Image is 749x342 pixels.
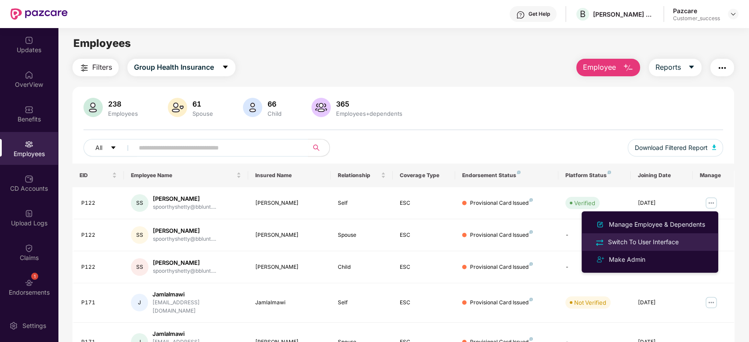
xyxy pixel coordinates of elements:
[153,203,216,211] div: spoorthyshetty@bblunt....
[655,62,681,73] span: Reports
[25,105,33,114] img: svg+xml;base64,PHN2ZyBpZD0iQmVuZWZpdHMiIHhtbG5zPSJodHRwOi8vd3d3LnczLm9yZy8yMDAwL3N2ZyIgd2lkdGg9Ij...
[595,238,604,247] img: svg+xml;base64,PHN2ZyB4bWxucz0iaHR0cDovL3d3dy53My5vcmcvMjAwMC9zdmciIHdpZHRoPSIyNCIgaGVpZ2h0PSIyNC...
[72,164,124,187] th: EID
[470,263,533,271] div: Provisional Card Issued
[730,11,737,18] img: svg+xml;base64,PHN2ZyBpZD0iRHJvcGRvd24tMzJ4MzIiIHhtbG5zPSJodHRwOi8vd3d3LnczLm9yZy8yMDAwL3N2ZyIgd2...
[338,199,386,207] div: Self
[470,199,533,207] div: Provisional Card Issued
[72,59,119,76] button: Filters
[83,139,137,157] button: Allcaret-down
[607,255,647,264] div: Make Admin
[338,172,379,179] span: Relationship
[25,244,33,253] img: svg+xml;base64,PHN2ZyBpZD0iQ2xhaW0iIHhtbG5zPSJodHRwOi8vd3d3LnczLm9yZy8yMDAwL3N2ZyIgd2lkdGg9IjIwIi...
[110,145,116,152] span: caret-down
[25,278,33,287] img: svg+xml;base64,PHN2ZyBpZD0iRW5kb3JzZW1lbnRzIiB4bWxucz0iaHR0cDovL3d3dy53My5vcmcvMjAwMC9zdmciIHdpZH...
[704,196,718,210] img: manageButton
[153,195,216,203] div: [PERSON_NAME]
[222,64,229,71] span: caret-down
[470,231,533,239] div: Provisional Card Issued
[308,144,325,151] span: search
[106,110,140,117] div: Employees
[558,251,631,283] td: -
[81,263,117,271] div: P122
[693,164,734,187] th: Manage
[606,237,680,247] div: Switch To User Interface
[80,172,111,179] span: EID
[124,164,248,187] th: Employee Name
[81,299,117,307] div: P171
[673,15,720,22] div: Customer_success
[576,59,640,76] button: Employee
[529,230,533,234] img: svg+xml;base64,PHN2ZyB4bWxucz0iaHR0cDovL3d3dy53My5vcmcvMjAwMC9zdmciIHdpZHRoPSI4IiBoZWlnaHQ9IjgiIH...
[311,98,331,117] img: svg+xml;base64,PHN2ZyB4bWxucz0iaHR0cDovL3d3dy53My5vcmcvMjAwMC9zdmciIHhtbG5zOnhsaW5rPSJodHRwOi8vd3...
[638,299,686,307] div: [DATE]
[153,259,216,267] div: [PERSON_NAME]
[338,263,386,271] div: Child
[631,164,693,187] th: Joining Date
[400,231,448,239] div: ESC
[528,11,550,18] div: Get Help
[248,164,331,187] th: Insured Name
[73,37,131,50] span: Employees
[400,199,448,207] div: ESC
[529,198,533,202] img: svg+xml;base64,PHN2ZyB4bWxucz0iaHR0cDovL3d3dy53My5vcmcvMjAwMC9zdmciIHdpZHRoPSI4IiBoZWlnaHQ9IjgiIH...
[565,172,624,179] div: Platform Status
[131,258,148,276] div: SS
[153,227,216,235] div: [PERSON_NAME]
[529,298,533,301] img: svg+xml;base64,PHN2ZyB4bWxucz0iaHR0cDovL3d3dy53My5vcmcvMjAwMC9zdmciIHdpZHRoPSI4IiBoZWlnaHQ9IjgiIH...
[95,143,102,153] span: All
[266,100,283,108] div: 66
[574,199,595,207] div: Verified
[712,145,716,150] img: svg+xml;base64,PHN2ZyB4bWxucz0iaHR0cDovL3d3dy53My5vcmcvMjAwMC9zdmciIHhtbG5zOnhsaW5rPSJodHRwOi8vd3...
[638,199,686,207] div: [DATE]
[168,98,187,117] img: svg+xml;base64,PHN2ZyB4bWxucz0iaHR0cDovL3d3dy53My5vcmcvMjAwMC9zdmciIHhtbG5zOnhsaW5rPSJodHRwOi8vd3...
[334,110,404,117] div: Employees+dependents
[623,63,633,73] img: svg+xml;base64,PHN2ZyB4bWxucz0iaHR0cDovL3d3dy53My5vcmcvMjAwMC9zdmciIHhtbG5zOnhsaW5rPSJodHRwOi8vd3...
[529,337,533,341] img: svg+xml;base64,PHN2ZyB4bWxucz0iaHR0cDovL3d3dy53My5vcmcvMjAwMC9zdmciIHdpZHRoPSI4IiBoZWlnaHQ9IjgiIH...
[25,209,33,218] img: svg+xml;base64,PHN2ZyBpZD0iVXBsb2FkX0xvZ3MiIGRhdGEtbmFtZT0iVXBsb2FkIExvZ3MiIHhtbG5zPSJodHRwOi8vd3...
[255,299,324,307] div: Jamlalmawi
[529,262,533,266] img: svg+xml;base64,PHN2ZyB4bWxucz0iaHR0cDovL3d3dy53My5vcmcvMjAwMC9zdmciIHdpZHRoPSI4IiBoZWlnaHQ9IjgiIH...
[20,321,49,330] div: Settings
[608,171,611,174] img: svg+xml;base64,PHN2ZyB4bWxucz0iaHR0cDovL3d3dy53My5vcmcvMjAwMC9zdmciIHdpZHRoPSI4IiBoZWlnaHQ9IjgiIH...
[25,175,33,183] img: svg+xml;base64,PHN2ZyBpZD0iQ0RfQWNjb3VudHMiIGRhdGEtbmFtZT0iQ0QgQWNjb3VudHMiIHhtbG5zPSJodHRwOi8vd3...
[516,11,525,19] img: svg+xml;base64,PHN2ZyBpZD0iSGVscC0zMngzMiIgeG1sbnM9Imh0dHA6Ly93d3cudzMub3JnLzIwMDAvc3ZnIiB3aWR0aD...
[583,62,616,73] span: Employee
[131,226,148,244] div: SS
[649,59,702,76] button: Reportscaret-down
[83,98,103,117] img: svg+xml;base64,PHN2ZyB4bWxucz0iaHR0cDovL3d3dy53My5vcmcvMjAwMC9zdmciIHhtbG5zOnhsaW5rPSJodHRwOi8vd3...
[153,267,216,275] div: spoorthyshetty@bblunt....
[308,139,330,157] button: search
[595,219,605,230] img: svg+xml;base64,PHN2ZyB4bWxucz0iaHR0cDovL3d3dy53My5vcmcvMjAwMC9zdmciIHhtbG5zOnhsaW5rPSJodHRwOi8vd3...
[152,299,241,315] div: [EMAIL_ADDRESS][DOMAIN_NAME]
[191,110,215,117] div: Spouse
[717,63,727,73] img: svg+xml;base64,PHN2ZyB4bWxucz0iaHR0cDovL3d3dy53My5vcmcvMjAwMC9zdmciIHdpZHRoPSIyNCIgaGVpZ2h0PSIyNC...
[131,172,234,179] span: Employee Name
[127,59,235,76] button: Group Health Insurancecaret-down
[338,299,386,307] div: Self
[266,110,283,117] div: Child
[81,199,117,207] div: P122
[558,219,631,251] td: -
[470,299,533,307] div: Provisional Card Issued
[243,98,262,117] img: svg+xml;base64,PHN2ZyB4bWxucz0iaHR0cDovL3d3dy53My5vcmcvMjAwMC9zdmciIHhtbG5zOnhsaW5rPSJodHRwOi8vd3...
[152,330,241,338] div: Jamlalmawi
[334,100,404,108] div: 365
[106,100,140,108] div: 238
[704,296,718,310] img: manageButton
[11,8,68,20] img: New Pazcare Logo
[400,263,448,271] div: ESC
[595,254,605,265] img: svg+xml;base64,PHN2ZyB4bWxucz0iaHR0cDovL3d3dy53My5vcmcvMjAwMC9zdmciIHdpZHRoPSIyNCIgaGVpZ2h0PSIyNC...
[25,140,33,149] img: svg+xml;base64,PHN2ZyBpZD0iRW1wbG95ZWVzIiB4bWxucz0iaHR0cDovL3d3dy53My5vcmcvMjAwMC9zdmciIHdpZHRoPS...
[25,71,33,79] img: svg+xml;base64,PHN2ZyBpZD0iSG9tZSIgeG1sbnM9Imh0dHA6Ly93d3cudzMub3JnLzIwMDAvc3ZnIiB3aWR0aD0iMjAiIG...
[255,199,324,207] div: [PERSON_NAME]
[393,164,455,187] th: Coverage Type
[574,298,606,307] div: Not Verified
[153,235,216,243] div: spoorthyshetty@bblunt....
[607,220,707,229] div: Manage Employee & Dependents
[517,171,521,174] img: svg+xml;base64,PHN2ZyB4bWxucz0iaHR0cDovL3d3dy53My5vcmcvMjAwMC9zdmciIHdpZHRoPSI4IiBoZWlnaHQ9IjgiIH...
[31,273,38,280] div: 1
[400,299,448,307] div: ESC
[255,231,324,239] div: [PERSON_NAME]
[462,172,551,179] div: Endorsement Status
